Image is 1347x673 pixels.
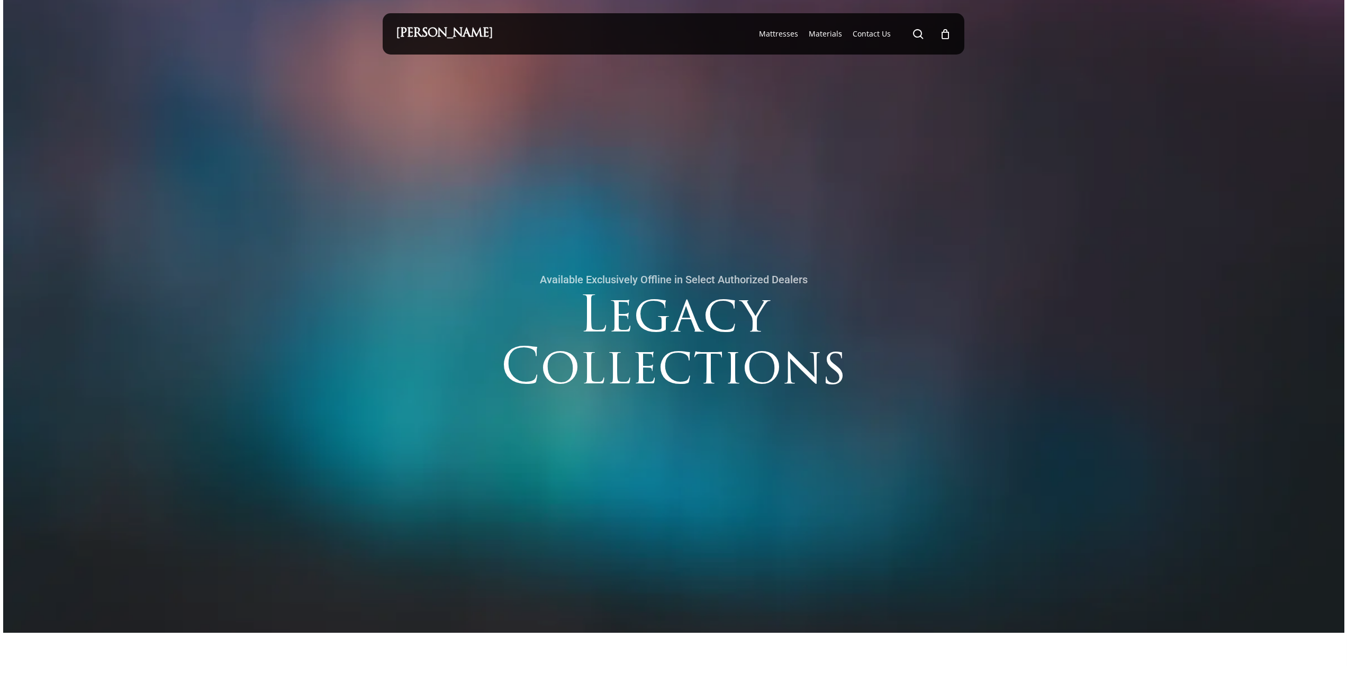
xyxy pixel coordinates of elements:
a: Materials [809,29,842,39]
h3: Legacy Collections [383,293,965,413]
a: Cart [939,28,951,40]
a: Mattresses [759,29,798,39]
a: Contact Us [853,29,891,39]
a: [PERSON_NAME] [396,28,493,40]
h4: Available Exclusively Offline in Select Authorized Dealers [383,270,965,289]
nav: Main Menu [754,13,951,55]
